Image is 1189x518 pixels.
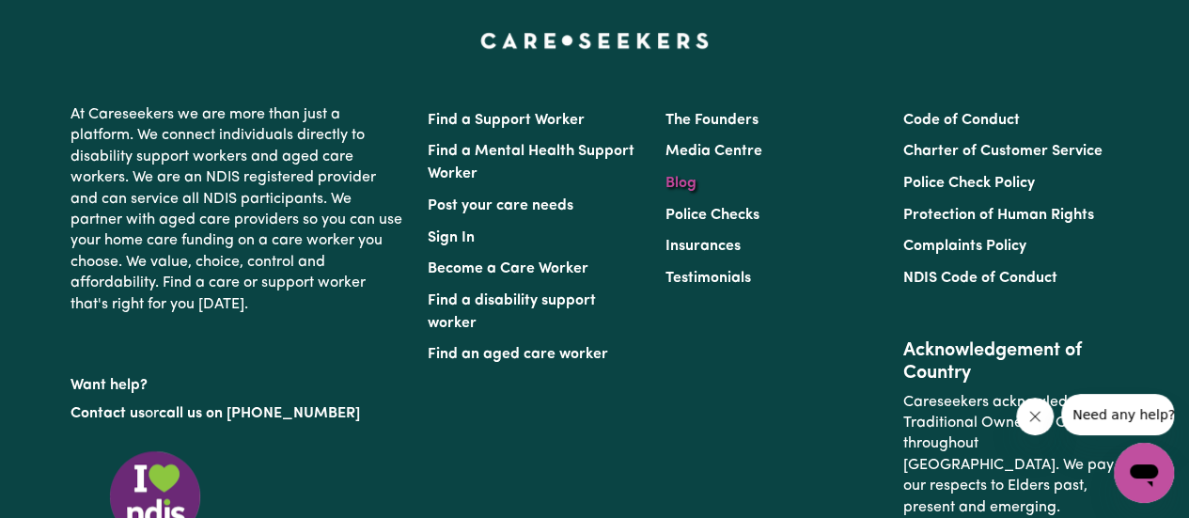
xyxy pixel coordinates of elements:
[903,113,1020,128] a: Code of Conduct
[1061,394,1174,435] iframe: Message from company
[70,406,145,421] a: Contact us
[480,33,709,48] a: Careseekers home page
[903,339,1119,385] h2: Acknowledgement of Country
[665,113,759,128] a: The Founders
[428,144,634,181] a: Find a Mental Health Support Worker
[428,230,475,245] a: Sign In
[428,293,596,331] a: Find a disability support worker
[665,271,751,286] a: Testimonials
[428,261,588,276] a: Become a Care Worker
[665,144,762,159] a: Media Centre
[428,198,573,213] a: Post your care needs
[665,208,759,223] a: Police Checks
[903,208,1094,223] a: Protection of Human Rights
[903,144,1103,159] a: Charter of Customer Service
[70,368,405,396] p: Want help?
[1016,398,1054,435] iframe: Close message
[1114,443,1174,503] iframe: Button to launch messaging window
[70,97,405,322] p: At Careseekers we are more than just a platform. We connect individuals directly to disability su...
[665,239,741,254] a: Insurances
[428,113,585,128] a: Find a Support Worker
[903,271,1057,286] a: NDIS Code of Conduct
[70,396,405,432] p: or
[428,347,608,362] a: Find an aged care worker
[11,13,114,28] span: Need any help?
[665,176,696,191] a: Blog
[159,406,360,421] a: call us on [PHONE_NUMBER]
[903,239,1026,254] a: Complaints Policy
[903,176,1035,191] a: Police Check Policy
